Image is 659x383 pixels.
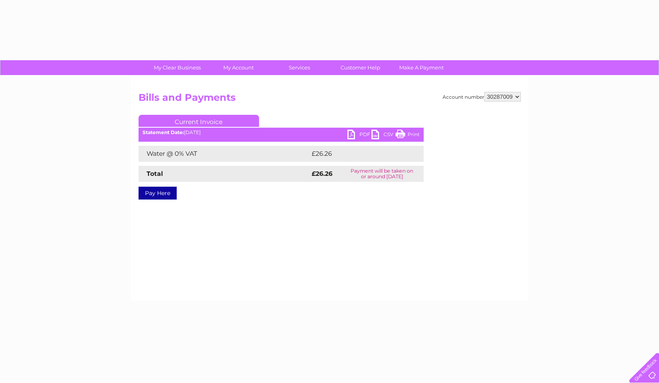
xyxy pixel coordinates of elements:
[266,60,333,75] a: Services
[139,130,424,135] div: [DATE]
[341,166,424,182] td: Payment will be taken on or around [DATE]
[205,60,271,75] a: My Account
[139,187,177,200] a: Pay Here
[143,129,184,135] b: Statement Date:
[396,130,420,141] a: Print
[371,130,396,141] a: CSV
[144,60,210,75] a: My Clear Business
[139,115,259,127] a: Current Invoice
[347,130,371,141] a: PDF
[139,146,310,162] td: Water @ 0% VAT
[443,92,521,102] div: Account number
[139,92,521,107] h2: Bills and Payments
[327,60,394,75] a: Customer Help
[312,170,333,177] strong: £26.26
[310,146,408,162] td: £26.26
[388,60,455,75] a: Make A Payment
[147,170,163,177] strong: Total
